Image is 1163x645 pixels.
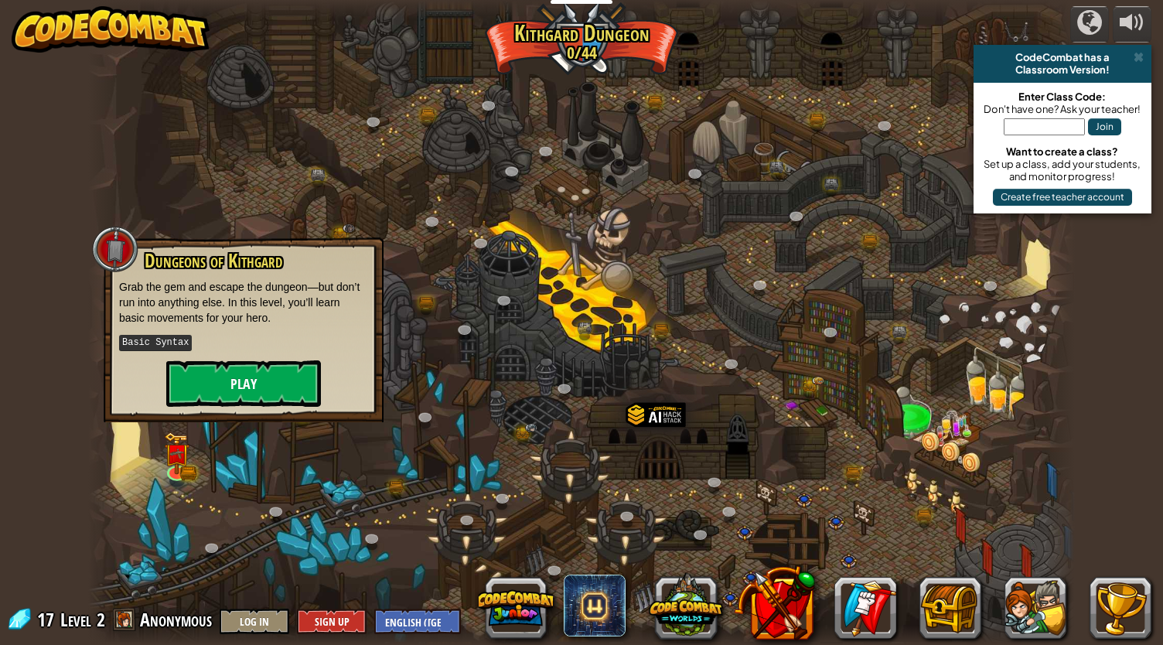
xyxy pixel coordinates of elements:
button: Sign Up [297,609,367,634]
button: Log In [220,609,289,634]
img: portrait.png [525,424,537,433]
button: Adjust volume [1113,6,1151,43]
span: 2 [97,607,105,632]
img: portrait.png [169,449,185,460]
button: Play [166,360,321,407]
div: Don't have one? Ask your teacher! [981,103,1144,115]
button: Campaigns [1070,6,1109,43]
div: CodeCombat has a [980,51,1145,63]
span: Level [60,607,91,633]
span: Anonymous [140,607,212,632]
div: Classroom Version! [980,63,1145,76]
img: portrait.png [343,224,355,233]
span: Dungeons of Kithgard [145,247,282,274]
button: Create free teacher account [993,189,1132,206]
button: Join [1088,118,1121,135]
img: CodeCombat - Learn how to code by playing a game [12,6,210,53]
div: Want to create a class? [981,145,1144,158]
span: 17 [37,607,59,632]
div: Set up a class, add your students, and monitor progress! [981,158,1144,183]
div: Enter Class Code: [981,90,1144,103]
p: Grab the gem and escape the dungeon—but don’t run into anything else. In this level, you’ll learn... [119,279,368,326]
kbd: Basic Syntax [119,335,192,351]
img: portrait.png [812,377,824,386]
img: level-banner-unlock.png [165,432,190,475]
